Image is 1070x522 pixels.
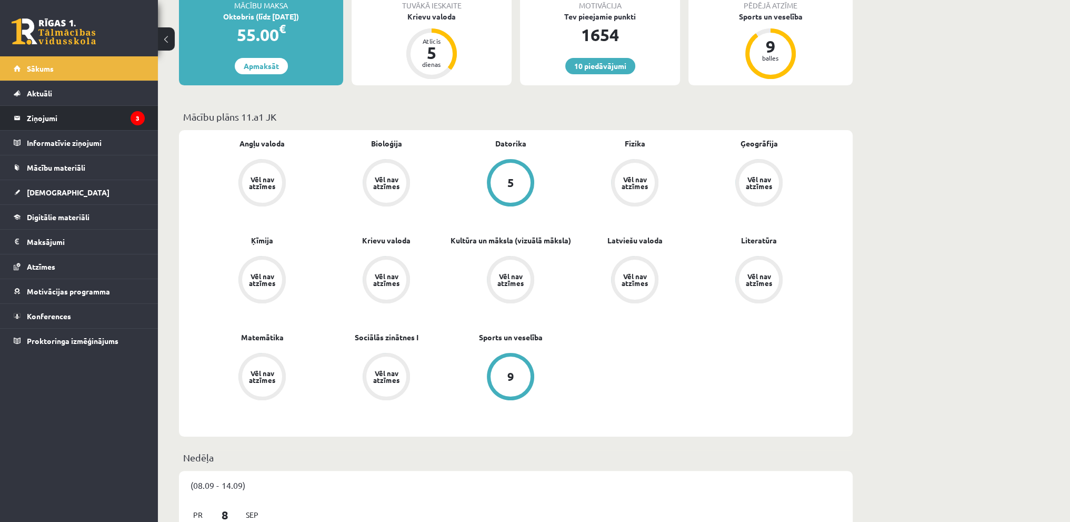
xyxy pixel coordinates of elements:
p: Mācību plāns 11.a1 JK [183,110,848,124]
a: Sociālās zinātnes I [355,332,418,343]
a: Datorika [495,138,526,149]
div: balles [755,55,786,61]
a: Vēl nav atzīmes [448,256,573,306]
a: Literatūra [741,235,777,246]
span: Atzīmes [27,262,55,271]
a: Vēl nav atzīmes [697,256,821,306]
a: Konferences [14,304,145,328]
span: € [279,21,286,36]
span: [DEMOGRAPHIC_DATA] [27,188,109,197]
a: Ziņojumi3 [14,106,145,130]
div: Vēl nav atzīmes [620,273,649,287]
span: Proktoringa izmēģinājums [27,336,118,346]
div: Oktobris (līdz [DATE]) [179,11,343,22]
a: Krievu valoda [362,235,411,246]
div: Vēl nav atzīmes [372,370,401,383]
a: Motivācijas programma [14,279,145,303]
a: Rīgas 1. Tālmācības vidusskola [12,18,96,45]
a: Proktoringa izmēģinājums [14,329,145,353]
div: 9 [755,38,786,55]
a: Ģeogrāfija [741,138,778,149]
div: Vēl nav atzīmes [620,176,649,190]
div: Vēl nav atzīmes [372,176,401,190]
a: Krievu valoda Atlicis 5 dienas [352,11,512,81]
a: Informatīvie ziņojumi [14,131,145,155]
a: Sports un veselība 9 balles [688,11,853,81]
div: Vēl nav atzīmes [744,273,774,287]
a: Aktuāli [14,81,145,105]
a: Sports un veselība [479,332,543,343]
a: 9 [448,353,573,402]
a: Apmaksāt [235,58,288,74]
a: Mācību materiāli [14,155,145,180]
span: Konferences [27,311,71,321]
a: Vēl nav atzīmes [324,353,448,402]
a: Bioloģija [371,138,402,149]
div: Vēl nav atzīmes [247,370,277,383]
a: Vēl nav atzīmes [573,256,697,306]
a: Atzīmes [14,254,145,279]
span: Sākums [27,64,54,73]
a: Sākums [14,56,145,81]
div: Vēl nav atzīmes [744,176,774,190]
div: Krievu valoda [352,11,512,22]
span: Mācību materiāli [27,163,85,172]
a: [DEMOGRAPHIC_DATA] [14,180,145,204]
a: Vēl nav atzīmes [697,159,821,209]
a: 5 [448,159,573,209]
a: Matemātika [241,332,284,343]
div: Atlicis [416,38,447,44]
a: 10 piedāvājumi [565,58,635,74]
div: Vēl nav atzīmes [247,273,277,287]
span: Motivācijas programma [27,287,110,296]
div: 5 [416,44,447,61]
div: Vēl nav atzīmes [496,273,525,287]
div: 1654 [520,22,680,47]
span: Aktuāli [27,88,52,98]
div: (08.09 - 14.09) [179,471,853,499]
a: Vēl nav atzīmes [200,256,324,306]
a: Latviešu valoda [607,235,663,246]
div: 5 [507,177,514,189]
a: Vēl nav atzīmes [324,256,448,306]
a: Ķīmija [251,235,273,246]
a: Maksājumi [14,230,145,254]
p: Nedēļa [183,450,848,465]
div: 9 [507,371,514,382]
legend: Informatīvie ziņojumi [27,131,145,155]
span: Digitālie materiāli [27,212,89,222]
i: 3 [131,111,145,125]
div: Sports un veselība [688,11,853,22]
a: Kultūra un māksla (vizuālā māksla) [451,235,571,246]
legend: Ziņojumi [27,106,145,130]
legend: Maksājumi [27,230,145,254]
a: Vēl nav atzīmes [200,159,324,209]
div: dienas [416,61,447,67]
a: Vēl nav atzīmes [573,159,697,209]
a: Digitālie materiāli [14,205,145,229]
div: 55.00 [179,22,343,47]
div: Vēl nav atzīmes [247,176,277,190]
a: Vēl nav atzīmes [324,159,448,209]
a: Vēl nav atzīmes [200,353,324,402]
a: Fizika [625,138,645,149]
div: Tev pieejamie punkti [520,11,680,22]
a: Angļu valoda [239,138,285,149]
div: Vēl nav atzīmes [372,273,401,287]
